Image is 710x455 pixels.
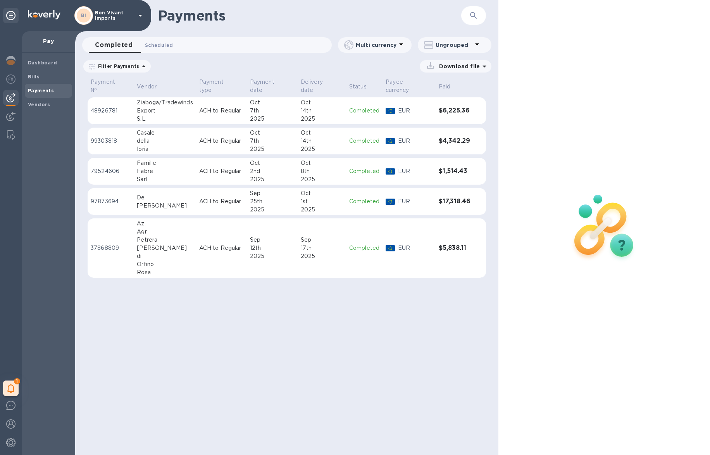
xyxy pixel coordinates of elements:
[250,107,295,115] div: 7th
[137,167,193,175] div: Fabre
[301,159,343,167] div: Oct
[356,41,396,49] p: Multi currency
[301,167,343,175] div: 8th
[250,167,295,175] div: 2nd
[91,167,131,175] p: 79524606
[301,107,343,115] div: 14th
[137,260,193,268] div: Orfino
[95,63,139,69] p: Filter Payments
[250,189,295,197] div: Sep
[250,78,284,94] p: Payment date
[137,115,193,123] div: S.L.
[398,167,433,175] p: EUR
[137,129,193,137] div: Casale
[349,83,377,91] span: Status
[91,244,131,252] p: 37868809
[137,194,193,202] div: De
[398,107,433,115] p: EUR
[250,145,295,153] div: 2025
[301,236,343,244] div: Sep
[28,74,40,80] b: Bills
[199,137,244,145] p: ACH to Regular
[137,220,193,228] div: Az.
[137,202,193,210] div: [PERSON_NAME]
[145,41,173,49] span: Scheduled
[439,198,470,205] h3: $17,318.46
[199,78,244,94] span: Payment type
[301,189,343,197] div: Oct
[250,99,295,107] div: Oct
[349,83,367,91] p: Status
[91,78,121,94] p: Payment №
[137,268,193,277] div: Rosa
[301,175,343,183] div: 2025
[436,62,480,70] p: Download file
[137,83,167,91] span: Vendor
[301,145,343,153] div: 2025
[398,137,433,145] p: EUR
[349,107,379,115] p: Completed
[349,167,379,175] p: Completed
[439,107,470,114] h3: $6,225.36
[199,107,244,115] p: ACH to Regular
[301,252,343,260] div: 2025
[439,137,470,145] h3: $4,342.29
[199,197,244,206] p: ACH to Regular
[95,10,134,21] p: Bon Vivant Imports
[28,60,57,66] b: Dashboard
[137,107,193,115] div: Export,
[91,137,131,145] p: 99303818
[250,115,295,123] div: 2025
[301,129,343,137] div: Oct
[250,252,295,260] div: 2025
[137,145,193,153] div: Ioria
[250,236,295,244] div: Sep
[349,197,379,206] p: Completed
[95,40,133,50] span: Completed
[250,129,295,137] div: Oct
[28,88,54,93] b: Payments
[6,74,16,84] img: Foreign exchange
[250,137,295,145] div: 7th
[301,206,343,214] div: 2025
[199,167,244,175] p: ACH to Regular
[386,78,433,94] span: Payee currency
[301,244,343,252] div: 17th
[250,159,295,167] div: Oct
[386,78,422,94] p: Payee currency
[439,83,461,91] span: Paid
[28,37,69,45] p: Pay
[28,10,60,19] img: Logo
[28,102,50,107] b: Vendors
[137,252,193,260] div: di
[91,78,131,94] span: Payment №
[137,83,157,91] p: Vendor
[301,115,343,123] div: 2025
[3,8,19,23] div: Unpin categories
[439,244,470,252] h3: $5,838.11
[250,175,295,183] div: 2025
[81,12,86,18] b: BI
[91,107,131,115] p: 48926781
[158,7,461,24] h1: Payments
[199,244,244,252] p: ACH to Regular
[436,41,472,49] p: Ungrouped
[250,197,295,206] div: 25th
[250,206,295,214] div: 2025
[137,175,193,183] div: Sarl
[137,159,193,167] div: Famille
[250,78,295,94] span: Payment date
[250,244,295,252] div: 12th
[349,244,379,252] p: Completed
[137,244,193,252] div: [PERSON_NAME]
[301,197,343,206] div: 1st
[439,168,470,175] h3: $1,514.43
[398,197,433,206] p: EUR
[301,78,333,94] p: Delivery date
[398,244,433,252] p: EUR
[301,78,343,94] span: Delivery date
[301,137,343,145] div: 14th
[91,197,131,206] p: 97873694
[349,137,379,145] p: Completed
[137,228,193,236] div: Agr.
